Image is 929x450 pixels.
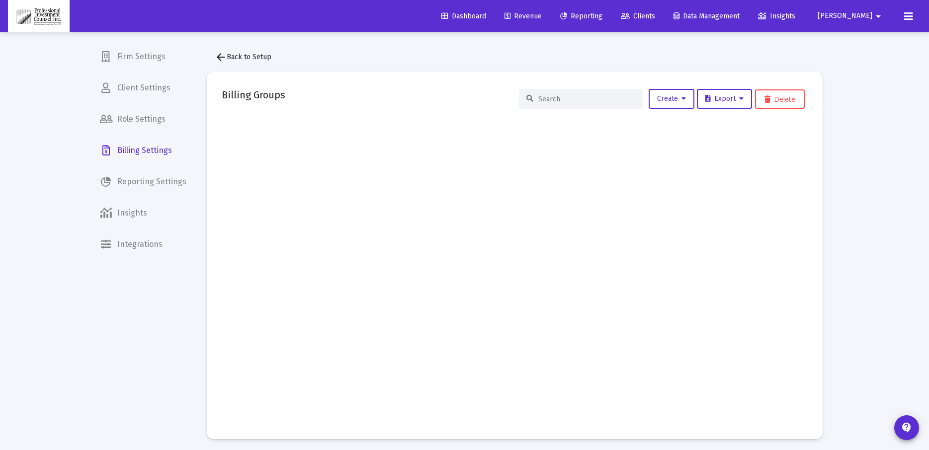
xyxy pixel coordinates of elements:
button: Export [697,89,752,109]
span: Back to Setup [215,53,271,61]
span: Clients [621,12,655,20]
span: Create [657,94,686,103]
span: Insights [758,12,795,20]
a: Firm Settings [92,45,194,69]
span: Data Management [674,12,740,20]
a: Insights [750,6,803,26]
span: Revenue [505,12,542,20]
button: Back to Setup [207,47,279,67]
img: Dashboard [15,6,62,26]
mat-icon: arrow_back [215,51,227,63]
a: Dashboard [433,6,494,26]
mat-icon: arrow_drop_down [872,6,884,26]
button: Delete [755,89,805,109]
span: Reporting [560,12,602,20]
button: [PERSON_NAME] [806,6,896,26]
span: Export [705,94,744,103]
a: Reporting [552,6,610,26]
div: Data grid [222,121,808,424]
a: Reporting Settings [92,170,194,194]
span: Dashboard [441,12,486,20]
mat-icon: contact_support [901,422,913,434]
a: Role Settings [92,107,194,131]
a: Clients [613,6,663,26]
a: Integrations [92,232,194,256]
a: Billing Settings [92,139,194,162]
input: Search [538,95,636,103]
a: Revenue [497,6,550,26]
a: Data Management [666,6,748,26]
button: Create [649,89,694,109]
h2: Billing Groups [222,87,285,103]
a: Client Settings [92,76,194,100]
span: [PERSON_NAME] [818,12,872,20]
a: Insights [92,201,194,225]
